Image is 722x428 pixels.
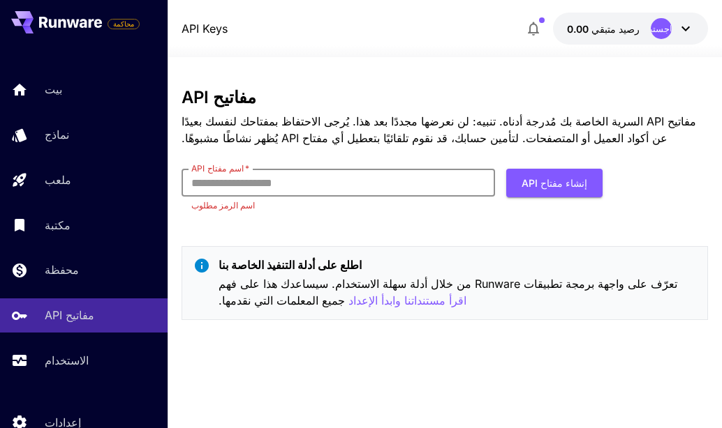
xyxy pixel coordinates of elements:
font: 0.00 [567,23,589,35]
font: اسم الرمز مطلوب [191,200,255,211]
div: 0.00 دولار [567,22,640,36]
font: الاستخدام [45,353,89,367]
font: مفاتيح API السرية الخاصة بك مُدرجة أدناه. تنبيه: لن نعرضها مجددًا بعد هذا. يُرجى الاحتفاظ بمفتاحك... [182,114,696,145]
font: اقرأ مستنداتنا وابدأ الإعداد [348,293,466,307]
font: ماجستير [645,23,677,34]
font: اسم مفتاح API [191,163,244,174]
button: اقرأ مستنداتنا وابدأ الإعداد [348,292,466,309]
font: ملعب [45,173,71,187]
font: محفظة [45,263,79,277]
font: اطلع على أدلة التنفيذ الخاصة بنا [219,258,362,272]
font: مفاتيح API [182,87,256,107]
span: أضف بطاقة الدفع الخاصة بك لتمكينك من استخدام المنصة بكامل وظائفها. [108,15,140,32]
font: رصيد متبقي [591,23,640,35]
a: API Keys [182,20,228,37]
font: تعرّف على واجهة برمجة تطبيقات Runware من خلال أدلة سهلة الاستخدام. سيساعدك هذا على فهم جميع المعل... [219,277,677,307]
font: إنشاء مفتاح API [522,177,587,189]
font: بيت [45,82,62,96]
font: مفاتيح API [45,308,94,322]
font: نماذج [45,128,69,142]
font: محاكمة [113,20,134,28]
button: 0.00 دولارماجستير [553,13,708,45]
nav: فتات الخبز [182,20,228,37]
font: مكتبة [45,218,71,232]
button: إنشاء مفتاح API [506,169,603,197]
